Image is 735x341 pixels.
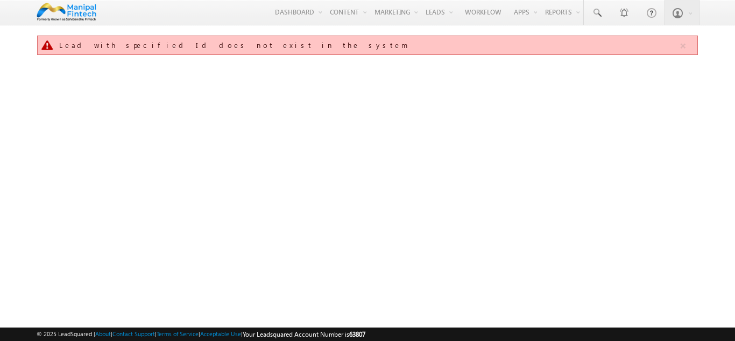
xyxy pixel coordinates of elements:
div: Lead with specified Id does not exist in the system [59,40,678,50]
a: About [95,330,111,337]
span: Your Leadsquared Account Number is [243,330,365,338]
img: Custom Logo [37,3,96,22]
span: © 2025 LeadSquared | | | | | [37,329,365,339]
a: Contact Support [112,330,155,337]
a: Terms of Service [157,330,199,337]
span: 63807 [349,330,365,338]
a: Acceptable Use [200,330,241,337]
